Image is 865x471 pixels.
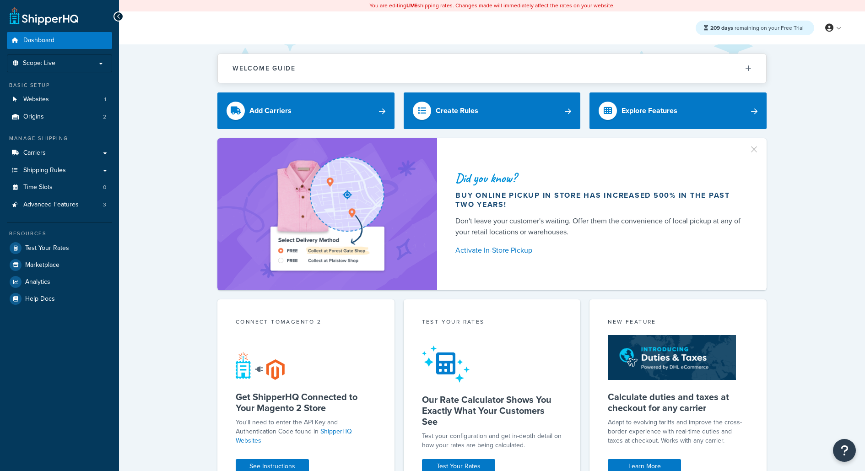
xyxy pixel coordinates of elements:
span: Carriers [23,149,46,157]
span: Marketplace [25,261,59,269]
a: Origins2 [7,108,112,125]
span: 3 [103,201,106,209]
a: Create Rules [404,92,581,129]
li: Advanced Features [7,196,112,213]
p: You'll need to enter the API Key and Authentication Code found in [236,418,376,445]
a: Shipping Rules [7,162,112,179]
span: 0 [103,184,106,191]
a: ShipperHQ Websites [236,427,352,445]
span: Shipping Rules [23,167,66,174]
span: 1 [104,96,106,103]
a: Time Slots0 [7,179,112,196]
li: Websites [7,91,112,108]
div: Don't leave your customer's waiting. Offer them the convenience of local pickup at any of your re... [455,216,745,238]
div: Did you know? [455,172,745,184]
p: Adapt to evolving tariffs and improve the cross-border experience with real-time duties and taxes... [608,418,748,445]
a: Add Carriers [217,92,395,129]
span: Test Your Rates [25,244,69,252]
b: LIVE [406,1,417,10]
div: Connect to Magento 2 [236,318,376,328]
a: Websites1 [7,91,112,108]
li: Time Slots [7,179,112,196]
div: Buy online pickup in store has increased 500% in the past two years! [455,191,745,209]
span: Dashboard [23,37,54,44]
span: Time Slots [23,184,53,191]
div: Explore Features [622,104,677,117]
a: Advanced Features3 [7,196,112,213]
li: Origins [7,108,112,125]
h5: Our Rate Calculator Shows You Exactly What Your Customers See [422,394,562,427]
a: Help Docs [7,291,112,307]
span: Help Docs [25,295,55,303]
h5: Calculate duties and taxes at checkout for any carrier [608,391,748,413]
strong: 209 days [710,24,733,32]
span: Advanced Features [23,201,79,209]
div: Basic Setup [7,81,112,89]
h2: Welcome Guide [232,65,296,72]
img: connect-shq-magento-24cdf84b.svg [236,352,285,380]
span: remaining on your Free Trial [710,24,804,32]
div: Test your configuration and get in-depth detail on how your rates are being calculated. [422,432,562,450]
a: Activate In-Store Pickup [455,244,745,257]
button: Welcome Guide [218,54,766,83]
a: Analytics [7,274,112,290]
img: ad-shirt-map-b0359fc47e01cab431d101c4b569394f6a03f54285957d908178d52f29eb9668.png [244,152,410,276]
h5: Get ShipperHQ Connected to Your Magento 2 Store [236,391,376,413]
span: Websites [23,96,49,103]
span: Analytics [25,278,50,286]
div: Manage Shipping [7,135,112,142]
span: Scope: Live [23,60,55,67]
a: Explore Features [589,92,767,129]
a: Test Your Rates [7,240,112,256]
div: Resources [7,230,112,238]
button: Open Resource Center [833,439,856,462]
span: 2 [103,113,106,121]
div: New Feature [608,318,748,328]
a: Marketplace [7,257,112,273]
span: Origins [23,113,44,121]
div: Test your rates [422,318,562,328]
div: Create Rules [436,104,478,117]
a: Dashboard [7,32,112,49]
a: Carriers [7,145,112,162]
div: Add Carriers [249,104,292,117]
